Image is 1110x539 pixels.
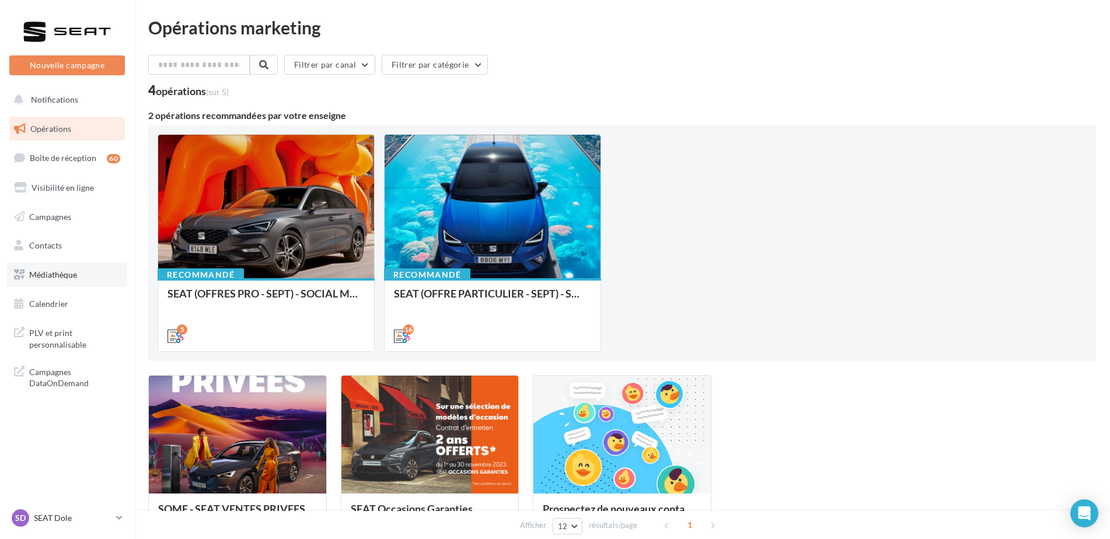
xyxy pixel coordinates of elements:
[553,518,582,534] button: 12
[29,269,77,279] span: Médiathèque
[29,325,120,350] span: PLV et print personnalisable
[7,117,127,141] a: Opérations
[148,84,229,97] div: 4
[7,359,127,394] a: Campagnes DataOnDemand
[7,176,127,200] a: Visibilité en ligne
[29,364,120,389] span: Campagnes DataOnDemand
[7,320,127,355] a: PLV et print personnalisable
[7,292,127,316] a: Calendrier
[403,324,414,335] div: 16
[7,87,123,112] button: Notifications
[9,507,125,529] a: SD SEAT Dole
[167,288,365,311] div: SEAT (OFFRES PRO - SEPT) - SOCIAL MEDIA
[351,503,509,526] div: SEAT Occasions Garanties
[32,183,94,192] span: Visibilité en ligne
[31,94,78,104] span: Notifications
[30,124,71,134] span: Opérations
[7,233,127,258] a: Contacts
[284,55,375,75] button: Filtrer par canal
[384,268,470,281] div: Recommandé
[382,55,488,75] button: Filtrer par catégorie
[7,205,127,229] a: Campagnes
[15,512,26,524] span: SD
[1070,499,1098,527] div: Open Intercom Messenger
[394,288,591,311] div: SEAT (OFFRE PARTICULIER - SEPT) - SOCIAL MEDIA
[30,153,96,163] span: Boîte de réception
[7,262,127,287] a: Médiathèque
[156,86,229,96] div: opérations
[158,503,317,526] div: SOME - SEAT VENTES PRIVEES
[9,55,125,75] button: Nouvelle campagne
[543,503,701,526] div: Prospectez de nouveaux contacts
[148,19,1096,36] div: Opérations marketing
[148,111,1096,120] div: 2 opérations recommandées par votre enseigne
[29,211,71,221] span: Campagnes
[29,240,62,250] span: Contacts
[589,520,637,531] span: résultats/page
[107,154,120,163] div: 60
[520,520,546,531] span: Afficher
[34,512,111,524] p: SEAT Dole
[558,521,568,531] span: 12
[7,145,127,170] a: Boîte de réception60
[29,299,68,309] span: Calendrier
[206,87,229,97] span: (sur 5)
[158,268,244,281] div: Recommandé
[680,516,699,534] span: 1
[177,324,187,335] div: 5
